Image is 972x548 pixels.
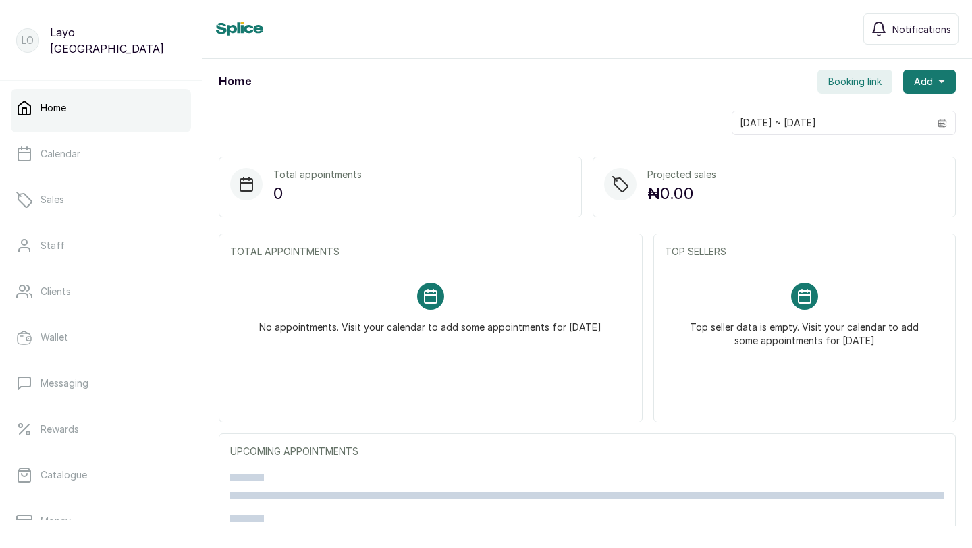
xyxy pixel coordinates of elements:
p: Clients [40,285,71,298]
p: Calendar [40,147,80,161]
p: Total appointments [273,168,362,182]
a: Rewards [11,410,191,448]
p: Wallet [40,331,68,344]
a: Catalogue [11,456,191,494]
p: UPCOMING APPOINTMENTS [230,445,944,458]
p: Top seller data is empty. Visit your calendar to add some appointments for [DATE] [681,310,928,348]
p: TOP SELLERS [665,245,944,258]
span: Add [914,75,933,88]
p: Sales [40,193,64,207]
p: Messaging [40,377,88,390]
p: Home [40,101,66,115]
button: Notifications [863,13,959,45]
span: Booking link [828,75,882,88]
span: Notifications [892,22,951,36]
a: Wallet [11,319,191,356]
p: No appointments. Visit your calendar to add some appointments for [DATE] [259,310,601,334]
a: Calendar [11,135,191,173]
a: Money [11,502,191,540]
a: Staff [11,227,191,265]
button: Booking link [817,70,892,94]
h1: Home [219,74,251,90]
p: 0 [273,182,362,206]
p: Projected sales [647,168,716,182]
svg: calendar [938,118,947,128]
p: LO [22,34,34,47]
p: Layo [GEOGRAPHIC_DATA] [50,24,186,57]
a: Messaging [11,364,191,402]
a: Sales [11,181,191,219]
a: Home [11,89,191,127]
p: Staff [40,239,65,252]
p: ₦0.00 [647,182,716,206]
p: Catalogue [40,468,87,482]
p: Rewards [40,422,79,436]
a: Clients [11,273,191,310]
input: Select date [732,111,929,134]
p: TOTAL APPOINTMENTS [230,245,631,258]
p: Money [40,514,71,528]
button: Add [903,70,956,94]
